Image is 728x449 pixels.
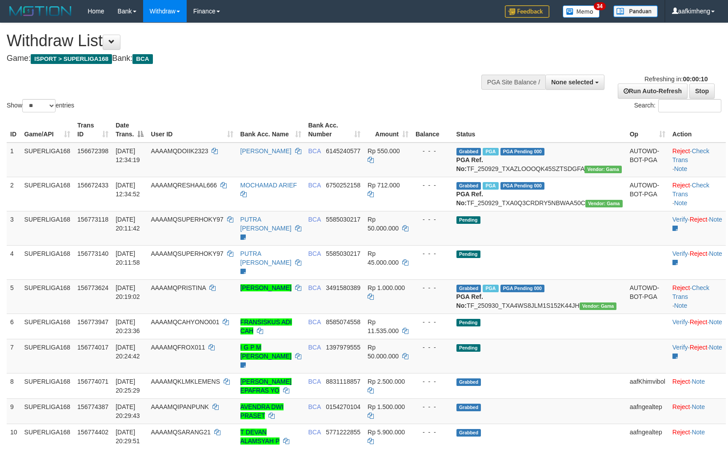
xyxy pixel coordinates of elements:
[618,83,688,99] a: Run Auto-Refresh
[672,216,688,223] a: Verify
[669,279,726,314] td: · ·
[368,147,400,155] span: Rp 550.000
[689,83,715,99] a: Stop
[690,318,708,326] a: Reject
[308,344,321,351] span: BCA
[456,285,481,292] span: Grabbed
[21,177,74,211] td: SUPERLIGA168
[416,343,449,352] div: - - -
[669,314,726,339] td: · ·
[672,182,690,189] a: Reject
[74,117,112,143] th: Trans ID: activate to sort column ascending
[626,398,669,424] td: aafngealtep
[669,143,726,177] td: · ·
[151,147,208,155] span: AAAAMQDOIIK2323
[709,318,722,326] a: Note
[613,5,658,17] img: panduan.png
[151,429,211,436] span: AAAAMQSARANG21
[672,284,709,300] a: Check Trans
[658,99,721,112] input: Search:
[7,245,21,279] td: 4
[669,424,726,449] td: ·
[7,314,21,339] td: 6
[672,318,688,326] a: Verify
[644,75,708,83] span: Refreshing in:
[21,279,74,314] td: SUPERLIGA168
[456,344,480,352] span: Pending
[77,216,108,223] span: 156773118
[669,177,726,211] td: · ·
[21,117,74,143] th: Game/API: activate to sort column ascending
[326,318,360,326] span: Copy 8585074558 to clipboard
[456,156,483,172] b: PGA Ref. No:
[626,143,669,177] td: AUTOWD-BOT-PGA
[584,166,622,173] span: Vendor URL: https://trx31.1velocity.biz
[147,117,236,143] th: User ID: activate to sort column ascending
[77,344,108,351] span: 156774017
[116,216,140,232] span: [DATE] 20:11:42
[326,429,360,436] span: Copy 5771222855 to clipboard
[483,182,498,190] span: Marked by aafsoycanthlai
[151,182,217,189] span: AAAAMQRESHAAL666
[456,293,483,309] b: PGA Ref. No:
[21,398,74,424] td: SUPERLIGA168
[308,403,321,410] span: BCA
[77,378,108,385] span: 156774071
[151,216,223,223] span: AAAAMQSUPERHOKY97
[709,344,722,351] a: Note
[368,284,405,291] span: Rp 1.000.000
[669,398,726,424] td: ·
[683,75,708,83] strong: 00:00:10
[500,285,545,292] span: PGA Pending
[674,199,688,207] a: Note
[453,279,626,314] td: TF_250930_TXA4WS8JLM1S152K44JH
[77,182,108,189] span: 156672433
[240,216,292,232] a: PUTRA [PERSON_NAME]
[456,216,480,224] span: Pending
[77,318,108,326] span: 156773947
[308,284,321,291] span: BCA
[416,181,449,190] div: - - -
[308,318,321,326] span: BCA
[240,378,292,394] a: [PERSON_NAME] EPAFRAS YO
[7,279,21,314] td: 5
[412,117,453,143] th: Balance
[7,117,21,143] th: ID
[240,147,292,155] a: [PERSON_NAME]
[326,250,360,257] span: Copy 5585030217 to clipboard
[240,182,297,189] a: MOCHAMAD ARIEF
[481,75,545,90] div: PGA Site Balance /
[669,245,726,279] td: · ·
[77,429,108,436] span: 156774402
[151,284,206,291] span: AAAAMQPRISTINA
[116,284,140,300] span: [DATE] 20:19:02
[7,177,21,211] td: 2
[308,429,321,436] span: BCA
[456,182,481,190] span: Grabbed
[690,216,708,223] a: Reject
[21,314,74,339] td: SUPERLIGA168
[7,398,21,424] td: 9
[456,404,481,411] span: Grabbed
[709,250,722,257] a: Note
[563,5,600,18] img: Button%20Memo.svg
[21,373,74,398] td: SUPERLIGA168
[151,250,223,257] span: AAAAMQSUPERHOKY97
[7,373,21,398] td: 8
[240,318,292,334] a: FRANSISKUS ADI CAH
[31,54,112,64] span: ISPORT > SUPERLIGA168
[308,250,321,257] span: BCA
[116,147,140,163] span: [DATE] 12:34:19
[77,284,108,291] span: 156773624
[672,182,709,198] a: Check Trans
[151,403,208,410] span: AAAAMQIPANPUNK
[116,182,140,198] span: [DATE] 12:34:52
[132,54,152,64] span: BCA
[500,148,545,155] span: PGA Pending
[416,428,449,437] div: - - -
[326,403,360,410] span: Copy 0154270104 to clipboard
[21,424,74,449] td: SUPERLIGA168
[326,147,360,155] span: Copy 6145240577 to clipboard
[368,318,399,334] span: Rp 11.535.000
[672,147,690,155] a: Reject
